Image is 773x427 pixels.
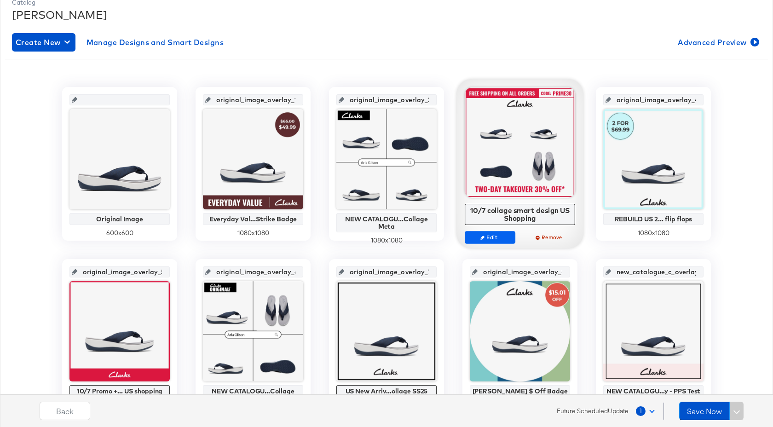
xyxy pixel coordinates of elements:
[469,234,511,241] span: Edit
[87,36,224,49] span: Manage Designs and Smart Designs
[339,215,434,230] div: NEW CATALOGU...Collage Meta
[72,215,167,223] div: Original Image
[16,36,72,49] span: Create New
[40,402,90,420] button: Back
[205,215,301,223] div: Everyday Val...Strike Badge
[203,229,303,237] div: 1080 x 1080
[606,215,701,223] div: REBUILD US 2... flip flops
[525,231,575,244] button: Remove
[336,236,437,245] div: 1080 x 1080
[529,234,571,241] span: Remove
[467,206,573,222] div: 10/7 collage smart design US Shopping
[12,33,75,52] button: Create New
[603,229,704,237] div: 1080 x 1080
[12,7,761,23] div: [PERSON_NAME]
[69,229,170,237] div: 600 x 600
[679,402,730,420] button: Save Now
[678,36,757,49] span: Advanced Preview
[83,33,228,52] button: Manage Designs and Smart Designs
[636,406,646,416] span: 1
[465,231,515,244] button: Edit
[674,33,761,52] button: Advanced Preview
[635,403,659,419] button: 1
[557,407,629,415] span: Future Scheduled Update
